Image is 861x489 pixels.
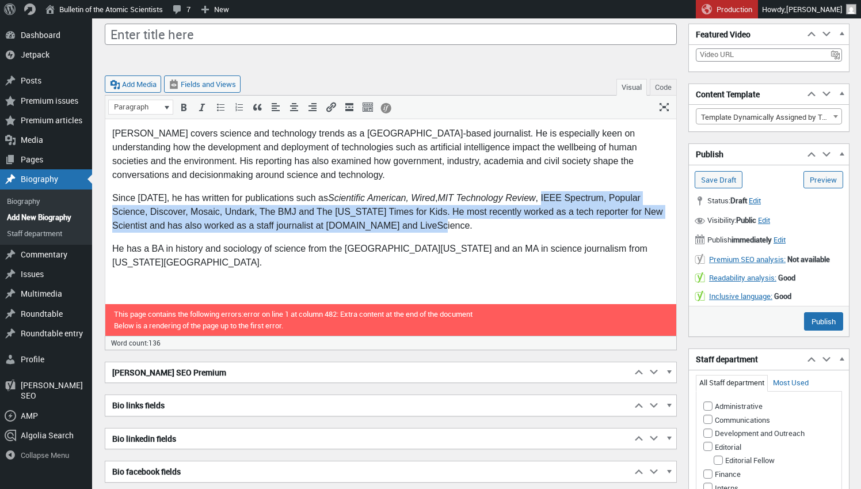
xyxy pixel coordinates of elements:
div: Blockquote (⌃⌥Q) [249,100,265,115]
strong: Good [778,272,795,283]
h2: Publish [689,144,804,165]
input: Save Draft [695,171,742,188]
span: Draft [730,195,747,206]
iframe: Rich Text Area. Press Control-Option-H for help. [105,119,676,292]
span: Fields and Views [181,79,236,89]
span: Edit [774,234,786,245]
div: Distraction-free writing mode (⌃⌥W) [656,100,672,115]
strong: Not available [787,254,830,264]
h2: Content Template [689,84,804,105]
div: Conditional output [378,100,394,115]
input: Administrative [703,401,713,411]
input: Editorial [703,442,713,451]
span: Paragraph [112,101,161,113]
div: Insert Read More tag (⌃⌥T) [341,100,357,115]
label: Development and Outreach [703,428,805,438]
span: Edit [758,215,770,225]
div: Align left (⌃⌥L) [268,100,284,115]
div: Status: [689,192,849,211]
input: Communications [703,415,713,424]
div: Align right (⌃⌥R) [304,100,321,115]
div: Bulleted list (⌃⌥U) [212,100,228,115]
button: Visual [616,79,647,96]
span: Publish [695,233,774,245]
button: Code [650,79,677,96]
h2: Featured Video [689,24,804,45]
span: Template Dynamically Assigned by Toolset [696,109,841,125]
b: immediately [732,234,772,245]
span: [PERSON_NAME] [786,4,843,14]
h2: [PERSON_NAME] SEO Premium [105,362,631,383]
label: Editorial Fellow [714,455,775,465]
button: Add Media [105,75,161,93]
a: Preview [803,171,843,188]
span: Public [736,215,756,225]
a: Inclusive language: [709,291,772,301]
a: All Staff department [699,377,764,388]
a: Premium SEO analysis: [709,254,786,264]
a: Most Used [773,377,809,388]
span: 136 [148,338,161,347]
div: Align center (⌃⌥C) [286,100,302,115]
div: Toolbar Toggle (⌃⌥Z) [360,100,376,115]
span: Template Dynamically Assigned by Toolset [696,108,842,124]
label: Administrative [703,401,763,411]
input: Publish [804,312,843,331]
input: Finance [703,469,713,479]
label: Editorial [703,442,741,452]
td: Word count: [105,336,574,349]
h2: Staff department [689,349,804,370]
input: Editorial Fellow [714,456,723,465]
span: Edit [749,195,761,206]
div: Insert/edit link (⌘K) [323,100,339,115]
p: This page contains the following errors:error on line 1 at column 482: Extra content at the end o... [105,304,676,336]
div: Numbered list (⌃⌥O) [231,100,247,115]
h2: Bio linkedin fields [105,429,631,449]
div: Visibility: [689,211,849,231]
div: Italic (⌘I) [194,100,210,115]
h2: Bio links fields [105,395,631,416]
h2: Bio facebook fields [105,461,631,482]
strong: Good [774,291,791,301]
a: Readability analysis: [709,272,776,283]
label: Communications [703,415,770,425]
label: Finance [703,469,741,479]
div: Bold (⌘B) [176,100,192,115]
input: Development and Outreach [703,429,713,438]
